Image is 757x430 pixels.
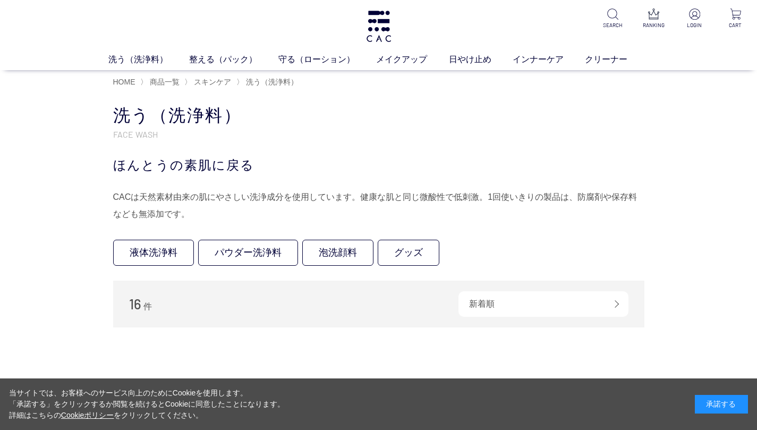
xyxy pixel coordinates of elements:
[148,78,180,86] a: 商品一覧
[143,302,152,311] span: 件
[513,53,585,65] a: インナーケア
[113,156,644,175] div: ほんとうの素肌に戻る
[113,104,644,127] h1: 洗う（洗浄料）
[376,53,448,65] a: メイクアップ
[113,129,644,140] p: FACE WASH
[113,189,644,223] div: CACは天然素材由来の肌にやさしい洗浄成分を使用しています。健康な肌と同じ微酸性で低刺激。1回使いきりの製品は、防腐剤や保存料なども無添加です。
[682,21,708,29] p: LOGIN
[140,77,182,87] li: 〉
[194,78,231,86] span: スキンケア
[695,395,748,414] div: 承諾する
[113,240,194,266] a: 液体洗浄料
[458,291,628,317] div: 新着順
[722,21,749,29] p: CART
[184,77,234,87] li: 〉
[682,9,708,29] a: LOGIN
[722,9,749,29] a: CART
[108,53,189,65] a: 洗う（洗浄料）
[378,240,439,266] a: グッズ
[189,53,278,65] a: 整える（パック）
[113,78,135,86] a: HOME
[449,53,513,65] a: 日やけ止め
[585,53,649,65] a: クリーナー
[600,9,626,29] a: SEARCH
[9,387,285,421] div: 当サイトでは、お客様へのサービス向上のためにCookieを使用します。 「承諾する」をクリックするか閲覧を続けるとCookieに同意したことになります。 詳細はこちらの をクリックしてください。
[302,240,373,266] a: 泡洗顔料
[61,411,114,419] a: Cookieポリシー
[198,240,298,266] a: パウダー洗浄料
[246,78,298,86] span: 洗う（洗浄料）
[365,11,393,42] img: logo
[236,77,301,87] li: 〉
[150,78,180,86] span: 商品一覧
[129,296,141,312] span: 16
[600,21,626,29] p: SEARCH
[244,78,298,86] a: 洗う（洗浄料）
[192,78,231,86] a: スキンケア
[278,53,376,65] a: 守る（ローション）
[641,9,667,29] a: RANKING
[641,21,667,29] p: RANKING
